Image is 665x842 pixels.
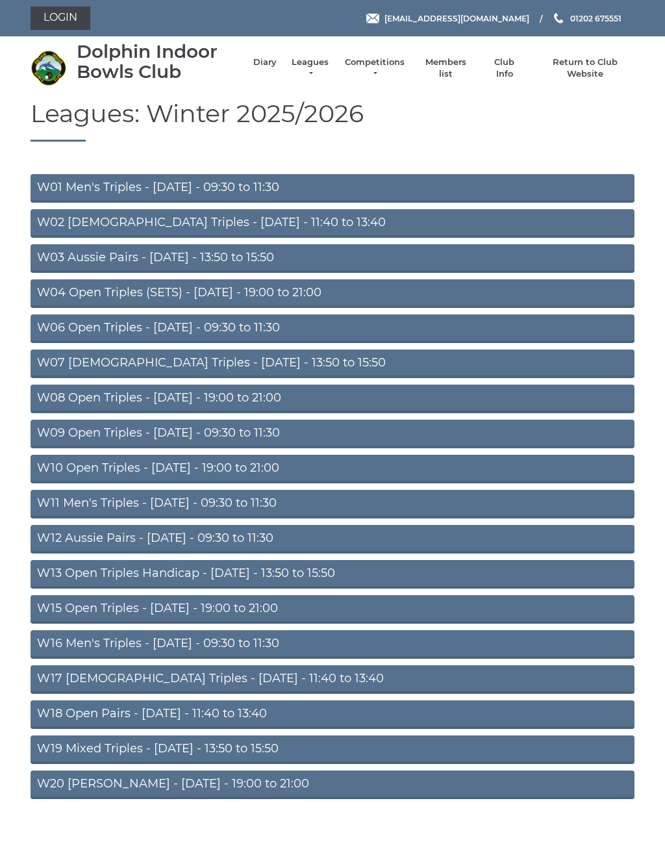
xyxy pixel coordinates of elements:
a: W15 Open Triples - [DATE] - 19:00 to 21:00 [31,595,634,624]
a: Competitions [344,57,406,80]
a: Login [31,6,90,30]
a: W10 Open Triples - [DATE] - 19:00 to 21:00 [31,455,634,483]
span: 01202 675551 [570,13,621,23]
a: Phone us 01202 675551 [552,12,621,25]
a: W20 [PERSON_NAME] - [DATE] - 19:00 to 21:00 [31,771,634,799]
a: W03 Aussie Pairs - [DATE] - 13:50 to 15:50 [31,244,634,273]
a: W12 Aussie Pairs - [DATE] - 09:30 to 11:30 [31,525,634,554]
a: W16 Men's Triples - [DATE] - 09:30 to 11:30 [31,630,634,659]
a: Leagues [290,57,331,80]
h1: Leagues: Winter 2025/2026 [31,100,634,142]
div: Dolphin Indoor Bowls Club [77,42,240,82]
a: W02 [DEMOGRAPHIC_DATA] Triples - [DATE] - 11:40 to 13:40 [31,209,634,238]
a: W18 Open Pairs - [DATE] - 11:40 to 13:40 [31,700,634,729]
img: Dolphin Indoor Bowls Club [31,50,66,86]
a: W01 Men's Triples - [DATE] - 09:30 to 11:30 [31,174,634,203]
img: Phone us [554,13,563,23]
a: W04 Open Triples (SETS) - [DATE] - 19:00 to 21:00 [31,279,634,308]
a: Email [EMAIL_ADDRESS][DOMAIN_NAME] [366,12,529,25]
a: W17 [DEMOGRAPHIC_DATA] Triples - [DATE] - 11:40 to 13:40 [31,665,634,694]
a: Return to Club Website [536,57,634,80]
a: Club Info [486,57,523,80]
a: Diary [253,57,277,68]
a: W11 Men's Triples - [DATE] - 09:30 to 11:30 [31,490,634,518]
span: [EMAIL_ADDRESS][DOMAIN_NAME] [384,13,529,23]
a: W09 Open Triples - [DATE] - 09:30 to 11:30 [31,420,634,448]
a: W13 Open Triples Handicap - [DATE] - 13:50 to 15:50 [31,560,634,589]
a: W07 [DEMOGRAPHIC_DATA] Triples - [DATE] - 13:50 to 15:50 [31,350,634,378]
a: W19 Mixed Triples - [DATE] - 13:50 to 15:50 [31,735,634,764]
a: Members list [418,57,472,80]
img: Email [366,14,379,23]
a: W08 Open Triples - [DATE] - 19:00 to 21:00 [31,385,634,413]
a: W06 Open Triples - [DATE] - 09:30 to 11:30 [31,314,634,343]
